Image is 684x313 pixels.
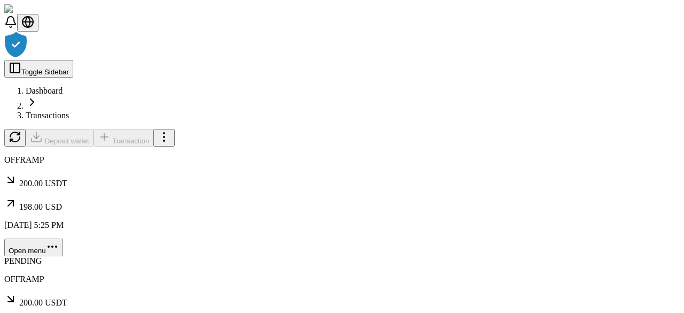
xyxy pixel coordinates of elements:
[4,173,680,188] p: 200.00 USDT
[4,197,680,212] p: 198.00 USD
[4,256,680,266] div: PENDING
[21,68,69,76] span: Toggle Sidebar
[112,137,149,145] span: Transaction
[4,274,680,284] p: OFFRAMP
[4,86,680,120] nav: breadcrumb
[4,60,73,78] button: Toggle Sidebar
[26,111,69,120] a: Transactions
[4,293,680,308] p: 200.00 USDT
[4,220,680,230] p: [DATE] 5:25 PM
[26,129,94,147] button: Deposit wallet
[4,239,63,256] button: Open menu
[4,155,680,165] p: OFFRAMP
[94,129,154,147] button: Transaction
[4,4,68,14] img: ShieldPay Logo
[26,86,63,95] a: Dashboard
[45,137,89,145] span: Deposit wallet
[9,247,46,255] span: Open menu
